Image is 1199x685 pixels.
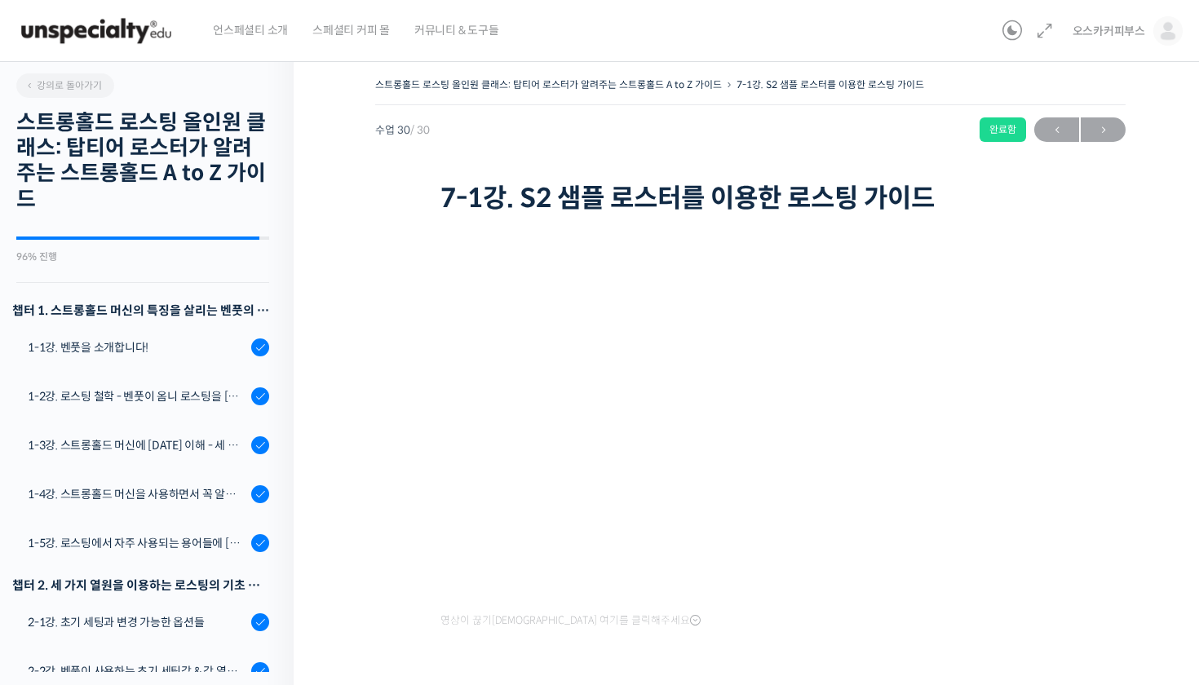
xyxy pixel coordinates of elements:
span: / 30 [410,123,430,137]
div: 챕터 2. 세 가지 열원을 이용하는 로스팅의 기초 설계 [12,574,269,596]
a: 강의로 돌아가기 [16,73,114,98]
div: 1-5강. 로스팅에서 자주 사용되는 용어들에 [DATE] 이해 [28,534,246,552]
div: 1-4강. 스트롱홀드 머신을 사용하면서 꼭 알고 있어야 할 유의사항 [28,485,246,503]
div: 2-1강. 초기 세팅과 변경 가능한 옵션들 [28,613,246,631]
a: 스트롱홀드 로스팅 올인원 클래스: 탑티어 로스터가 알려주는 스트롱홀드 A to Z 가이드 [375,78,722,91]
div: 2-2강. 벤풋이 사용하는 초기 세팅값 & 각 열원이 하는 역할 [28,662,246,680]
div: 96% 진행 [16,252,269,262]
div: 완료함 [980,117,1026,142]
span: ← [1034,119,1079,141]
h1: 7-1강. S2 샘플 로스터를 이용한 로스팅 가이드 [440,183,1060,214]
span: → [1081,119,1126,141]
span: 오스카커피부스 [1073,24,1145,38]
a: 다음→ [1081,117,1126,142]
span: 강의로 돌아가기 [24,79,102,91]
h2: 스트롱홀드 로스팅 올인원 클래스: 탑티어 로스터가 알려주는 스트롱홀드 A to Z 가이드 [16,110,269,212]
div: 1-2강. 로스팅 철학 - 벤풋이 옴니 로스팅을 [DATE] 않는 이유 [28,387,246,405]
span: 영상이 끊기[DEMOGRAPHIC_DATA] 여기를 클릭해주세요 [440,614,701,627]
a: ←이전 [1034,117,1079,142]
div: 1-3강. 스트롱홀드 머신에 [DATE] 이해 - 세 가지 열원이 만들어내는 변화 [28,436,246,454]
h3: 챕터 1. 스트롱홀드 머신의 특징을 살리는 벤풋의 로스팅 방식 [12,299,269,321]
a: 7-1강. S2 샘플 로스터를 이용한 로스팅 가이드 [737,78,924,91]
div: 1-1강. 벤풋을 소개합니다! [28,338,246,356]
span: 수업 30 [375,125,430,135]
